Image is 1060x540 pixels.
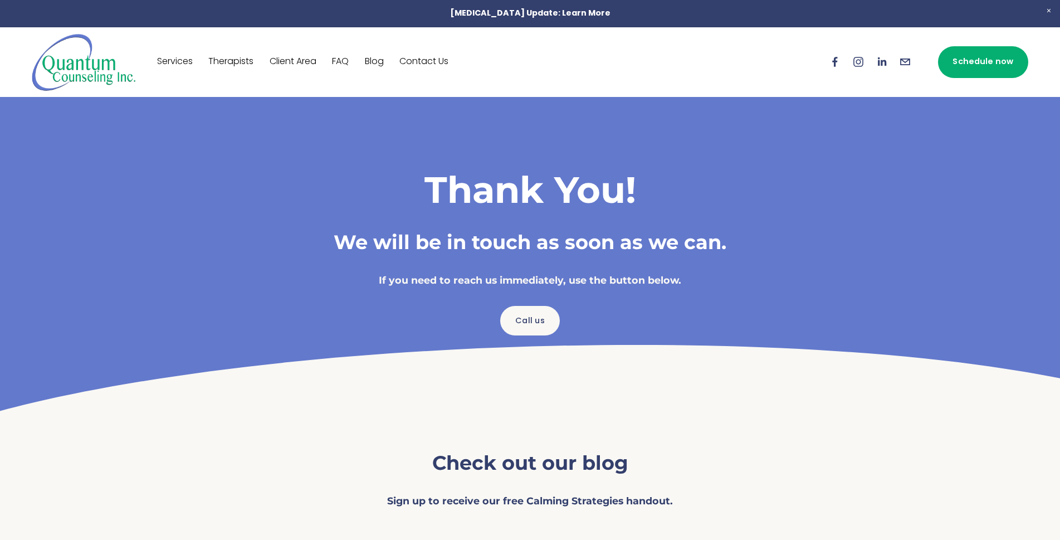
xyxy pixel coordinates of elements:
h4: If you need to reach us immediately, use the button below. [280,274,781,288]
a: Contact Us [399,53,448,71]
h4: Sign up to receive our free Calming Strategies handout. [363,494,697,508]
a: LinkedIn [876,56,888,68]
h1: Thank You! [280,167,781,212]
a: FAQ [332,53,349,71]
a: Instagram [852,56,864,68]
h3: We will be in touch as soon as we can. [280,230,781,256]
a: Blog [365,53,384,71]
a: Facebook [829,56,841,68]
a: Services [157,53,193,71]
a: Schedule now [938,46,1028,78]
h3: Check out our blog [363,450,697,476]
a: Client Area [270,53,316,71]
img: Quantum Counseling Inc. | Change starts here. [32,33,136,91]
a: Call us [500,306,559,335]
a: Therapists [208,53,253,71]
a: info@quantumcounselinginc.com [899,56,911,68]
